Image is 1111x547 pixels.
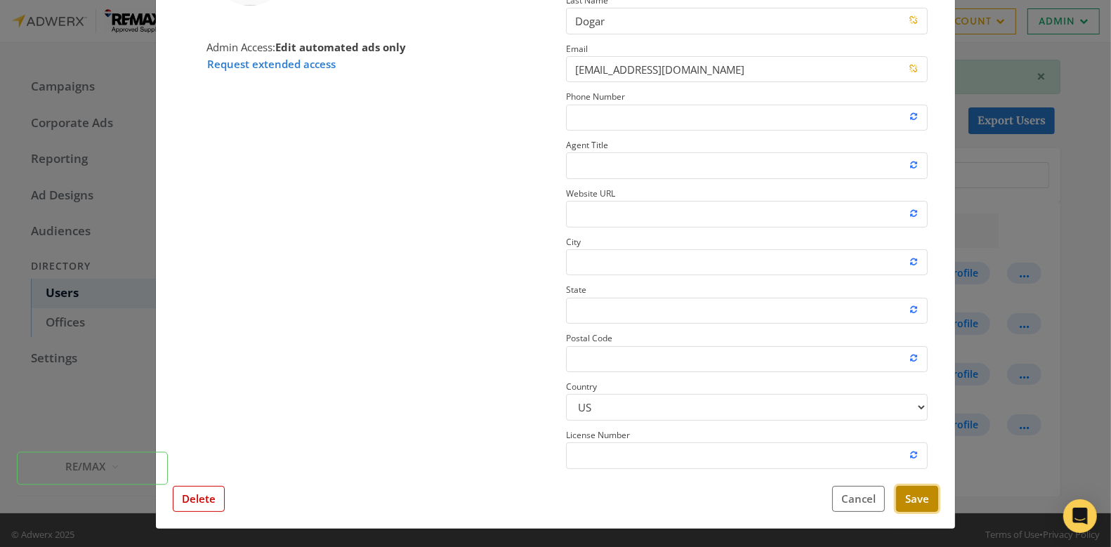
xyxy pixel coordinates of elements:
[832,486,885,512] button: Cancel
[566,332,612,344] small: Postal Code
[566,442,928,468] input: License Number
[566,187,615,199] small: Website URL
[17,452,168,485] button: RE/MAX
[896,486,938,512] button: Save
[566,8,928,34] input: Last Name
[566,56,928,82] input: Email
[566,236,581,248] small: City
[566,429,630,441] small: License Number
[275,40,406,54] strong: Edit automated ads only
[566,139,608,151] small: Agent Title
[566,298,928,324] input: State
[566,381,597,393] small: Country
[566,249,928,275] input: City
[566,152,928,178] input: Agent Title
[65,459,105,475] span: RE/MAX
[566,43,588,55] small: Email
[173,486,225,512] button: Delete
[566,105,928,131] input: Phone Number
[566,394,928,420] select: Country
[206,40,406,54] span: Admin Access:
[566,284,586,296] small: State
[566,346,928,372] input: Postal Code
[1063,499,1097,533] div: Open Intercom Messenger
[206,55,336,73] button: Request extended access
[566,201,928,227] input: Website URL
[566,91,625,103] small: Phone Number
